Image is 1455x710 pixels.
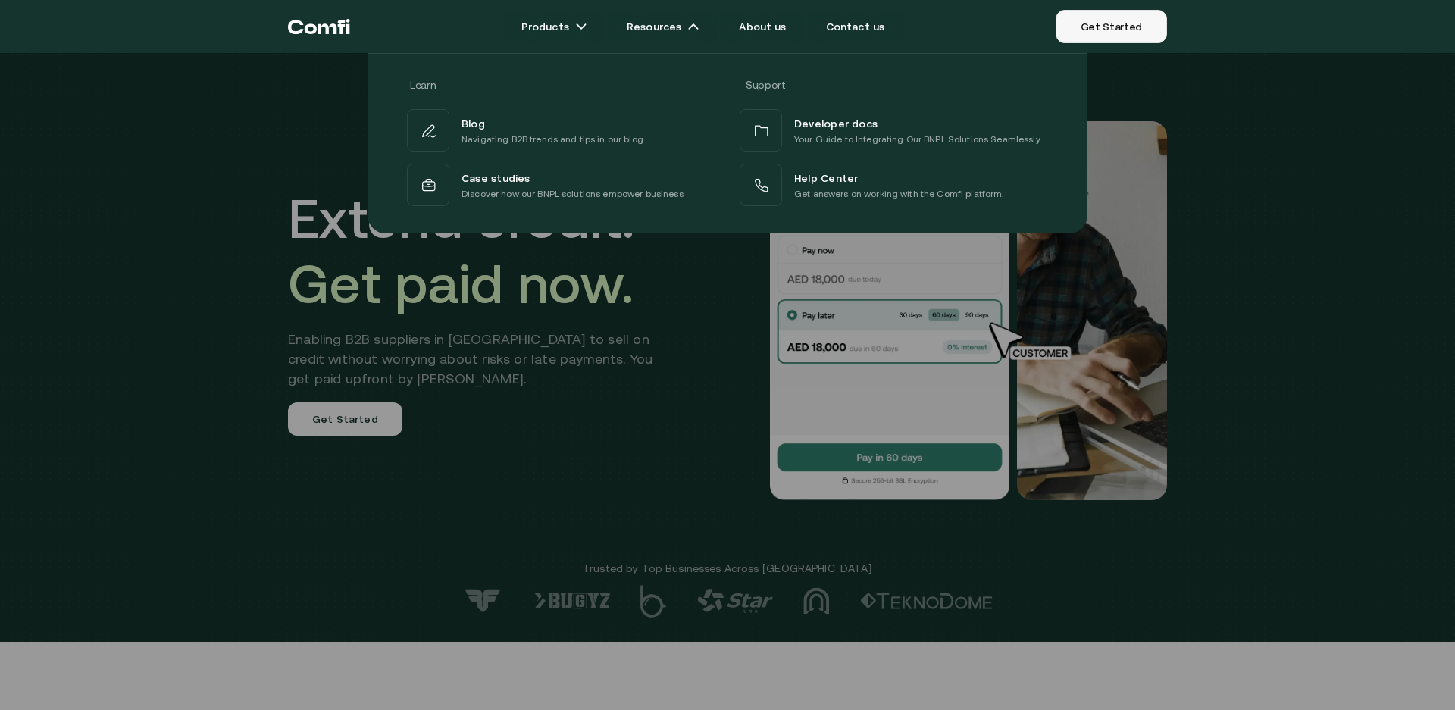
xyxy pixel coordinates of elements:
a: About us [721,11,804,42]
a: Resourcesarrow icons [609,11,718,42]
p: Get answers on working with the Comfi platform. [794,186,1004,202]
img: arrow icons [575,20,587,33]
p: Your Guide to Integrating Our BNPL Solutions Seamlessly [794,132,1040,147]
a: BlogNavigating B2B trends and tips in our blog [404,106,718,155]
span: Help Center [794,168,858,186]
p: Discover how our BNPL solutions empower business [462,186,684,202]
a: Developer docsYour Guide to Integrating Our BNPL Solutions Seamlessly [737,106,1051,155]
a: Help CenterGet answers on working with the Comfi platform. [737,161,1051,209]
img: arrow icons [687,20,699,33]
a: Contact us [808,11,903,42]
span: Blog [462,114,485,132]
a: Case studiesDiscover how our BNPL solutions empower business [404,161,718,209]
a: Return to the top of the Comfi home page [288,4,350,49]
a: Get Started [1056,10,1167,43]
span: Case studies [462,168,530,186]
a: Productsarrow icons [503,11,605,42]
span: Support [746,79,786,91]
p: Navigating B2B trends and tips in our blog [462,132,643,147]
span: Learn [410,79,436,91]
span: Developer docs [794,114,878,132]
